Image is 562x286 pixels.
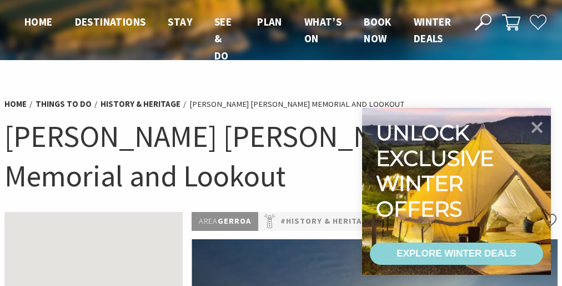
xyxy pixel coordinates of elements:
span: Area [199,216,218,226]
li: [PERSON_NAME] [PERSON_NAME] Memorial and Lookout [189,98,404,111]
a: Home [4,98,27,110]
span: Plan [257,15,282,28]
a: EXPLORE WINTER DEALS [370,243,543,265]
div: Unlock exclusive winter offers [376,120,499,221]
span: Winter Deals [414,15,451,45]
span: Book now [364,15,392,45]
p: Gerroa [192,212,258,231]
div: EXPLORE WINTER DEALS [397,243,516,265]
a: Things To Do [36,98,92,110]
span: See & Do [214,15,232,62]
a: History & Heritage [101,98,180,110]
span: Destinations [75,15,146,28]
nav: Main Menu [13,13,462,64]
span: What’s On [304,15,342,45]
a: #History & Heritage [280,215,373,228]
span: Home [24,15,53,28]
span: Stay [168,15,192,28]
h1: [PERSON_NAME] [PERSON_NAME] Memorial and Lookout [4,117,558,195]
